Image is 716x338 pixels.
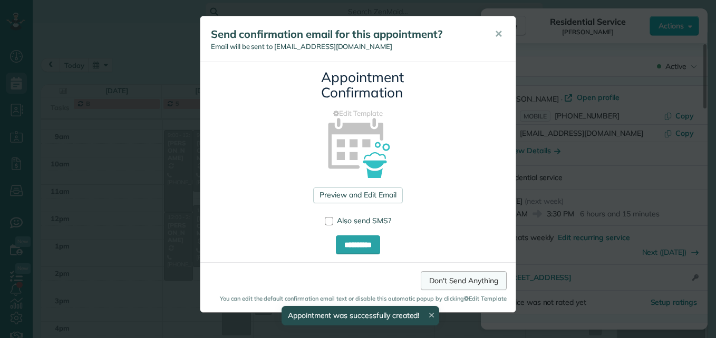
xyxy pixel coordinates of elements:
span: Also send SMS? [337,216,391,225]
h3: Appointment Confirmation [321,70,395,100]
h5: Send confirmation email for this appointment? [211,27,480,42]
img: appointment_confirmation_icon-141e34405f88b12ade42628e8c248340957700ab75a12ae832a8710e9b578dc5.png [311,100,405,194]
span: ✕ [495,28,502,40]
a: Preview and Edit Email [313,187,402,203]
small: You can edit the default confirmation email text or disable this automatic popup by clicking Edit... [209,294,507,303]
span: Email will be sent to [EMAIL_ADDRESS][DOMAIN_NAME] [211,42,392,51]
a: Don't Send Anything [421,271,507,290]
a: Edit Template [208,108,508,118]
div: Appointment was successfully created! [282,306,440,325]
